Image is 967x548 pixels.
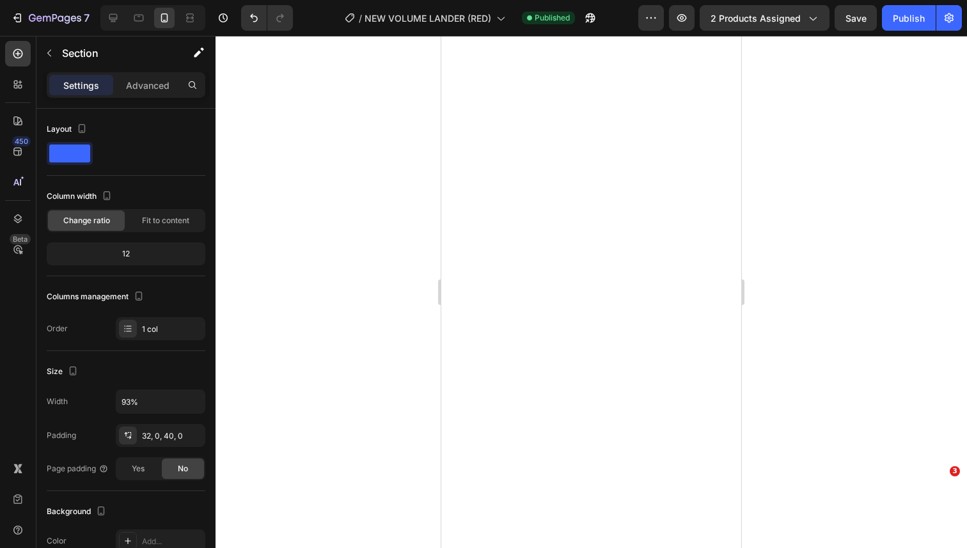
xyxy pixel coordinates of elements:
[535,12,570,24] span: Published
[178,463,188,474] span: No
[882,5,936,31] button: Publish
[5,5,95,31] button: 7
[845,13,867,24] span: Save
[142,536,202,547] div: Add...
[893,12,925,25] div: Publish
[47,363,81,380] div: Size
[10,234,31,244] div: Beta
[47,121,90,138] div: Layout
[47,503,109,521] div: Background
[62,45,167,61] p: Section
[835,5,877,31] button: Save
[116,390,205,413] input: Auto
[700,5,829,31] button: 2 products assigned
[142,215,189,226] span: Fit to content
[359,12,362,25] span: /
[132,463,145,474] span: Yes
[63,215,110,226] span: Change ratio
[84,10,90,26] p: 7
[63,79,99,92] p: Settings
[241,5,293,31] div: Undo/Redo
[365,12,491,25] span: NEW VOLUME LANDER (RED)
[49,245,203,263] div: 12
[924,485,954,516] iframe: Intercom live chat
[47,430,76,441] div: Padding
[126,79,169,92] p: Advanced
[142,324,202,335] div: 1 col
[12,136,31,146] div: 450
[47,288,146,306] div: Columns management
[950,466,960,476] span: 3
[47,396,68,407] div: Width
[47,535,67,547] div: Color
[142,430,202,442] div: 32, 0, 40, 0
[47,463,109,474] div: Page padding
[47,323,68,334] div: Order
[47,188,114,205] div: Column width
[711,12,801,25] span: 2 products assigned
[441,36,741,548] iframe: Design area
